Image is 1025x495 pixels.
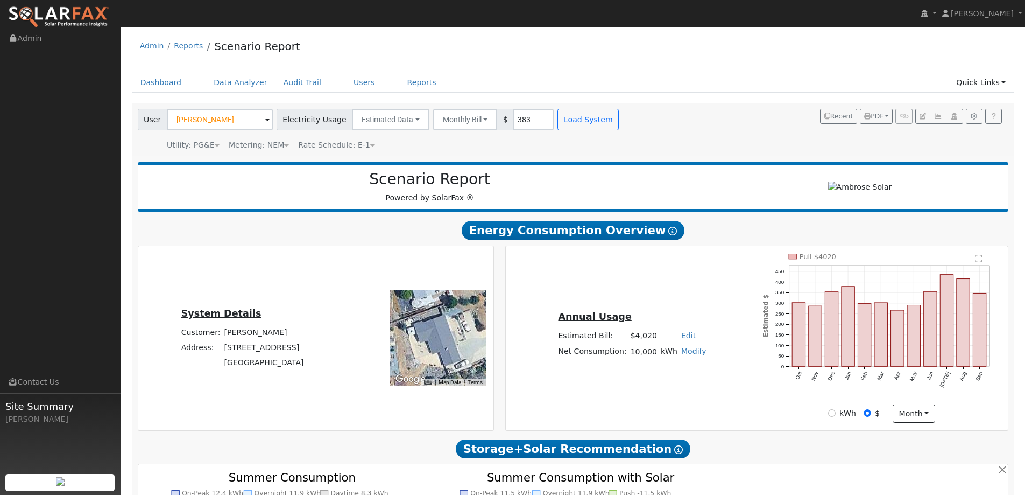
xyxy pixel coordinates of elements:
[222,325,306,340] td: [PERSON_NAME]
[825,291,838,366] rect: onclick=""
[298,141,375,149] span: Alias: None
[966,109,982,124] button: Settings
[775,322,784,327] text: 200
[985,109,1002,124] a: Help Link
[930,109,946,124] button: Multi-Series Graph
[174,41,203,50] a: Reports
[399,73,444,93] a: Reports
[277,109,352,130] span: Electricity Usage
[681,331,696,340] a: Edit
[5,414,115,425] div: [PERSON_NAME]
[487,471,675,484] text: Summer Consumption with Solar
[132,73,190,93] a: Dashboard
[939,371,951,388] text: [DATE]
[800,253,836,261] text: Pull $4020
[781,364,784,369] text: 0
[497,109,514,130] span: $
[775,343,784,348] text: 100
[893,405,935,423] button: month
[393,372,428,386] img: Google
[143,170,717,204] div: Powered by SolarFax ®
[275,73,329,93] a: Audit Trail
[628,344,659,359] td: 10,000
[167,109,273,130] input: Select a User
[179,340,222,355] td: Address:
[456,440,690,459] span: Storage+Solar Recommendation
[424,379,432,386] button: Keyboard shortcuts
[842,287,854,367] rect: onclick=""
[891,310,904,366] rect: onclick=""
[556,344,628,359] td: Net Consumption:
[762,295,769,337] text: Estimated $
[659,344,679,359] td: kWh
[775,289,784,295] text: 350
[179,325,222,340] td: Customer:
[876,371,885,382] text: Mar
[558,311,631,322] u: Annual Usage
[946,109,963,124] button: Login As
[975,371,985,382] text: Sep
[229,471,356,484] text: Summer Consumption
[222,355,306,371] td: [GEOGRAPHIC_DATA]
[958,371,967,381] text: Aug
[8,6,109,29] img: SolarFax
[957,279,970,367] rect: onclick=""
[908,305,921,367] rect: onclick=""
[864,409,871,417] input: $
[138,109,167,130] span: User
[941,275,953,367] rect: onclick=""
[779,353,784,359] text: 50
[973,294,986,367] rect: onclick=""
[792,303,805,367] rect: onclick=""
[860,371,869,381] text: Feb
[810,371,819,382] text: Nov
[56,477,65,486] img: retrieve
[681,347,706,355] a: Modify
[828,409,836,417] input: kWh
[975,254,983,263] text: 
[909,371,918,382] text: May
[775,332,784,338] text: 150
[828,182,892,193] img: Ambrose Solar
[206,73,275,93] a: Data Analyzer
[556,329,628,344] td: Estimated Bill:
[860,109,893,124] button: PDF
[468,379,483,385] a: Terms (opens in new tab)
[844,371,853,381] text: Jan
[924,291,937,366] rect: onclick=""
[775,268,784,274] text: 450
[820,109,858,124] button: Recent
[775,311,784,317] text: 250
[167,140,220,151] div: Utility: PG&E
[809,306,822,366] rect: onclick=""
[433,109,498,130] button: Monthly Bill
[628,329,659,344] td: $4,020
[462,221,684,240] span: Energy Consumption Overview
[926,371,935,381] text: Jun
[951,9,1014,18] span: [PERSON_NAME]
[214,40,300,53] a: Scenario Report
[557,109,619,130] button: Load System
[229,140,289,151] div: Metering: NEM
[5,399,115,414] span: Site Summary
[181,308,261,319] u: System Details
[948,73,1014,93] a: Quick Links
[893,371,902,381] text: Apr
[222,340,306,355] td: [STREET_ADDRESS]
[668,227,677,235] i: Show Help
[874,303,887,367] rect: onclick=""
[149,170,711,189] h2: Scenario Report
[140,41,164,50] a: Admin
[345,73,383,93] a: Users
[794,371,803,381] text: Oct
[775,279,784,285] text: 400
[826,371,836,382] text: Dec
[858,304,871,367] rect: onclick=""
[674,445,683,454] i: Show Help
[839,408,856,419] label: kWh
[864,113,883,120] span: PDF
[915,109,930,124] button: Edit User
[875,408,880,419] label: $
[439,379,461,386] button: Map Data
[352,109,429,130] button: Estimated Data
